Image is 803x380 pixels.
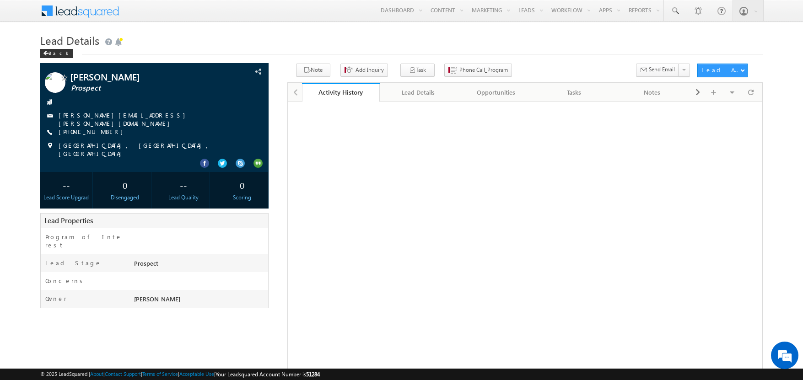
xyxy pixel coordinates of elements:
button: Phone Call_Program [444,64,512,77]
span: [GEOGRAPHIC_DATA], [GEOGRAPHIC_DATA], [GEOGRAPHIC_DATA] [59,141,245,158]
a: Tasks [535,83,613,102]
div: Activity History [309,88,373,96]
span: [PERSON_NAME] [70,72,213,81]
a: Back [40,48,77,56]
span: Your Leadsquared Account Number is [216,371,320,378]
button: Add Inquiry [340,64,388,77]
a: Acceptable Use [179,371,214,377]
label: Program of Interest [45,233,123,249]
span: Lead Details [40,33,99,48]
span: Send Email [649,65,675,74]
a: Notes [614,83,691,102]
a: [PERSON_NAME][EMAIL_ADDRESS][PERSON_NAME][DOMAIN_NAME] [59,111,190,127]
span: © 2025 LeadSquared | | | | | [40,370,320,379]
span: Lead Properties [44,216,93,225]
a: About [90,371,103,377]
img: Profile photo [45,72,65,96]
a: Terms of Service [142,371,178,377]
a: Contact Support [105,371,141,377]
div: Opportunities [465,87,527,98]
div: Lead Score Upgrad [43,193,90,202]
div: Notes [621,87,683,98]
div: -- [43,177,90,193]
div: Lead Quality [160,193,207,202]
div: -- [160,177,207,193]
span: [PERSON_NAME] [134,295,180,303]
label: Lead Stage [45,259,102,267]
div: Prospect [132,259,269,272]
div: Back [40,49,73,58]
span: 51284 [306,371,320,378]
div: Lead Actions [701,66,740,74]
div: 0 [218,177,266,193]
button: Note [296,64,330,77]
a: Activity History [302,83,380,102]
button: Task [400,64,435,77]
a: Lead Details [380,83,458,102]
span: Prospect [71,84,214,93]
div: Scoring [218,193,266,202]
button: Lead Actions [697,64,748,77]
label: Concerns [45,277,86,285]
label: Owner [45,294,67,303]
span: Phone Call_Program [459,66,508,74]
div: 0 [101,177,149,193]
div: Disengaged [101,193,149,202]
span: Add Inquiry [356,66,384,74]
a: Opportunities [458,83,535,102]
button: Send Email [636,64,679,77]
div: Tasks [543,87,605,98]
div: Lead Details [387,87,449,98]
span: [PHONE_NUMBER] [59,128,128,137]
